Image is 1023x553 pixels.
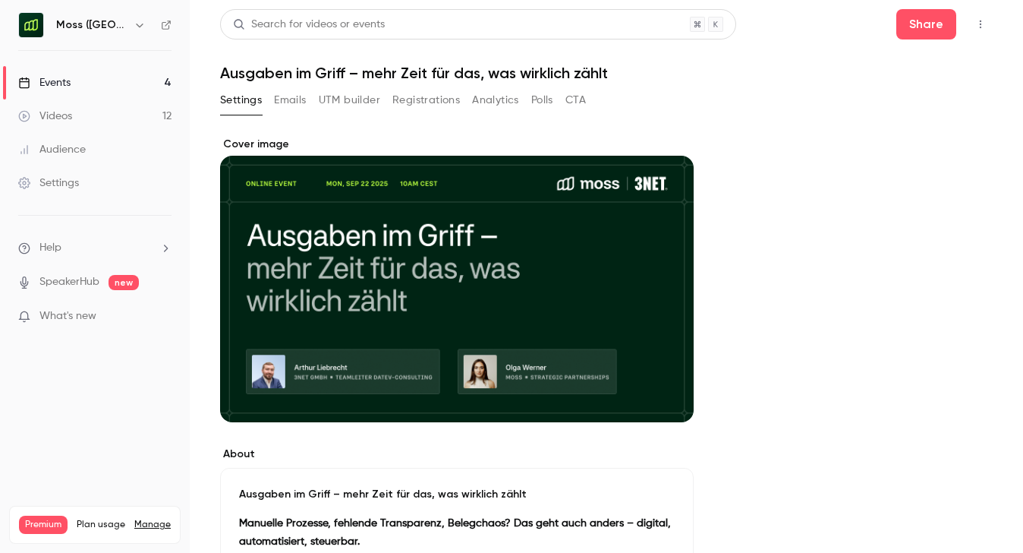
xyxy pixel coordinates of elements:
[319,88,380,112] button: UTM builder
[19,516,68,534] span: Premium
[109,275,139,290] span: new
[233,17,385,33] div: Search for videos or events
[896,9,956,39] button: Share
[220,137,694,422] section: Cover image
[18,75,71,90] div: Events
[77,519,125,531] span: Plan usage
[39,274,99,290] a: SpeakerHub
[39,308,96,324] span: What's new
[565,88,586,112] button: CTA
[220,137,694,152] label: Cover image
[274,88,306,112] button: Emails
[392,88,460,112] button: Registrations
[19,13,43,37] img: Moss (DE)
[220,447,694,462] label: About
[134,519,171,531] a: Manage
[18,240,172,256] li: help-dropdown-opener
[239,518,671,547] strong: Manuelle Prozesse, fehlende Transparenz, Belegchaos? Das geht auch anders – digital, automatisier...
[18,109,72,124] div: Videos
[39,240,61,256] span: Help
[472,88,519,112] button: Analytics
[18,142,86,157] div: Audience
[239,487,675,502] p: Ausgaben im Griff – mehr Zeit für das, was wirklich zählt
[531,88,553,112] button: Polls
[153,310,172,324] iframe: Noticeable Trigger
[56,17,127,33] h6: Moss ([GEOGRAPHIC_DATA])
[220,88,262,112] button: Settings
[220,64,993,82] h1: Ausgaben im Griff – mehr Zeit für das, was wirklich zählt
[18,175,79,191] div: Settings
